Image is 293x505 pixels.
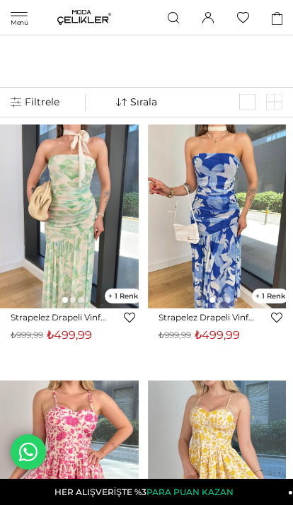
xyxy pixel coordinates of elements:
span: ₺999,99 [159,330,191,340]
a: Filtreleme [11,88,88,117]
span: ₺999,99 [11,330,43,340]
img: Strapelez Drapeli Vinfast Mavi Kadın Çiçekli Elbise 25Y457 [148,124,287,309]
span: 1 [108,291,138,301]
a: Favorilere Ekle [124,312,135,323]
span: ₺499,99 [47,328,92,342]
a: Favorilere Ekle [271,312,282,323]
span: ₺499,99 [195,328,240,342]
span: Menü [11,19,28,25]
img: logo [57,10,111,25]
a: Strapelez Drapeli Vinfast Yeşil Kadın Çiçekli Elbise 25Y457 [11,312,110,323]
a: Strapelez Drapeli Vinfast Mavi Kadın Çiçekli Elbise 25Y457 [159,312,258,323]
span: 1 [255,291,285,301]
span: PARA PUAN KAZAN [146,487,234,497]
